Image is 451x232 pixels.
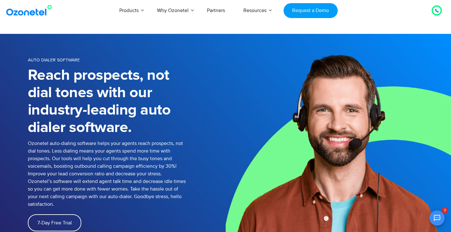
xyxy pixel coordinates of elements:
a: Request a Demo [284,3,338,18]
button: Open chat [429,210,445,226]
span: 7-Day Free Trial [37,220,72,225]
h1: Reach prospects, not dial tones with our industry-leading auto dialer software. [28,67,186,136]
p: Ozonetel auto-dialing software helps your agents reach prospects, not dial tones. Less dialing me... [28,140,186,208]
a: 7-Day Free Trial [28,214,81,231]
span: Auto Dialer Software [28,57,80,63]
span: 3 [442,207,448,214]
